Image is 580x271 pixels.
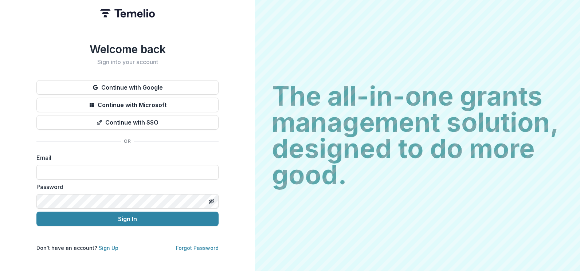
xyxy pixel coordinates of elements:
h2: Sign into your account [36,59,219,66]
button: Continue with Microsoft [36,98,219,112]
button: Continue with SSO [36,115,219,130]
button: Sign In [36,212,219,226]
img: Temelio [100,9,155,17]
label: Email [36,153,214,162]
h1: Welcome back [36,43,219,56]
p: Don't have an account? [36,244,118,252]
a: Sign Up [99,245,118,251]
a: Forgot Password [176,245,219,251]
label: Password [36,182,214,191]
button: Continue with Google [36,80,219,95]
button: Toggle password visibility [205,196,217,207]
